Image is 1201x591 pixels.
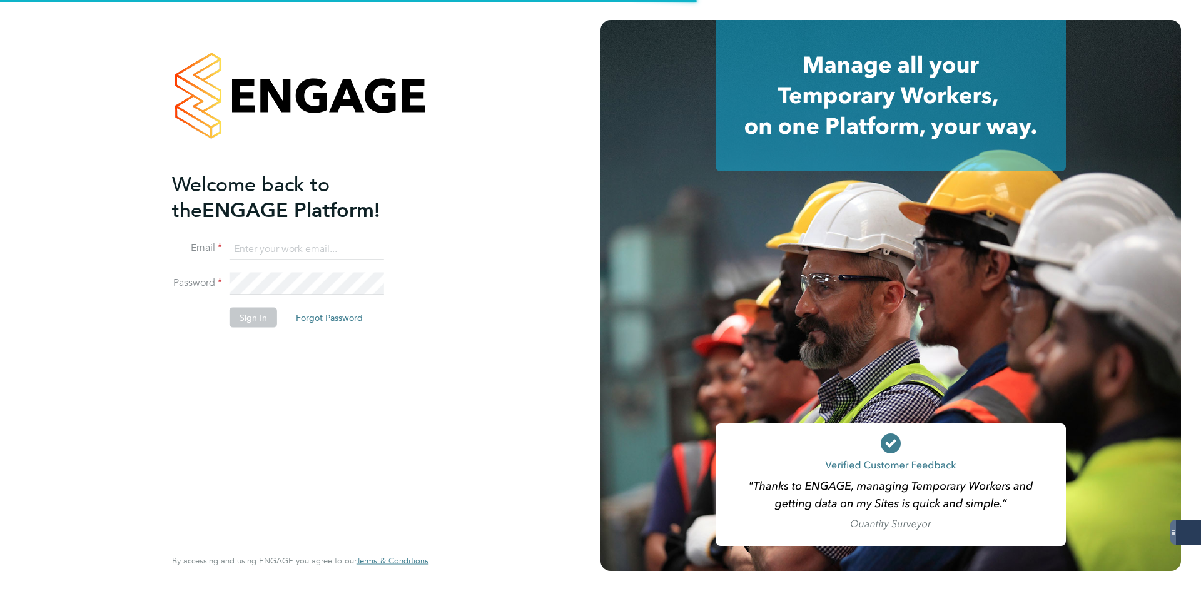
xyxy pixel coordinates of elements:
[172,555,428,566] span: By accessing and using ENGAGE you agree to our
[357,556,428,566] a: Terms & Conditions
[230,308,277,328] button: Sign In
[172,171,416,223] h2: ENGAGE Platform!
[357,555,428,566] span: Terms & Conditions
[172,241,222,255] label: Email
[172,276,222,290] label: Password
[172,172,330,222] span: Welcome back to the
[230,238,384,260] input: Enter your work email...
[286,308,373,328] button: Forgot Password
